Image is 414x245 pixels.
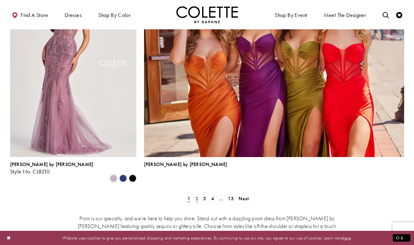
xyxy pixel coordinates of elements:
[226,194,235,203] a: Page 13
[239,195,249,202] span: Next
[144,161,227,168] span: [PERSON_NAME] by [PERSON_NAME]
[211,195,214,202] span: 4
[129,175,136,182] i: Black
[219,195,223,202] span: ...
[119,175,127,182] i: Navy Blue
[273,6,308,23] span: Shop By Event
[10,168,50,175] span: Style No. CL8210
[10,6,50,23] a: Find a store
[201,194,208,203] a: Page 3
[228,195,234,202] span: 13
[343,235,351,241] a: here
[63,6,83,23] span: Dresses
[10,161,94,168] span: [PERSON_NAME] by [PERSON_NAME]
[393,234,410,242] button: Submit Dialog
[381,6,390,23] a: Toggle search
[217,194,225,203] a: ...
[194,194,200,203] a: Page 2
[98,12,131,18] span: Shop by color
[10,162,94,175] div: Colette by Daphne Style No. CL8210
[209,194,216,203] a: Page 4
[195,195,198,202] span: 2
[187,195,190,202] span: 1
[4,232,14,243] button: Close Dialog
[65,12,82,18] span: Dresses
[186,194,192,203] span: Current Page
[110,175,117,182] i: Heather
[97,6,132,23] span: Shop by color
[44,234,370,242] p: Website uses cookies to give you personalized shopping and marketing experiences. By continuing t...
[176,6,238,23] a: Visit Home Page
[275,12,307,18] span: Shop By Event
[21,12,48,18] span: Find a store
[203,195,206,202] span: 3
[322,6,368,23] a: Meet the designer
[237,194,251,203] a: Next Page
[324,12,366,18] span: Meet the designer
[176,6,238,23] img: Colette by Daphne
[395,6,404,23] a: Check Wishlist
